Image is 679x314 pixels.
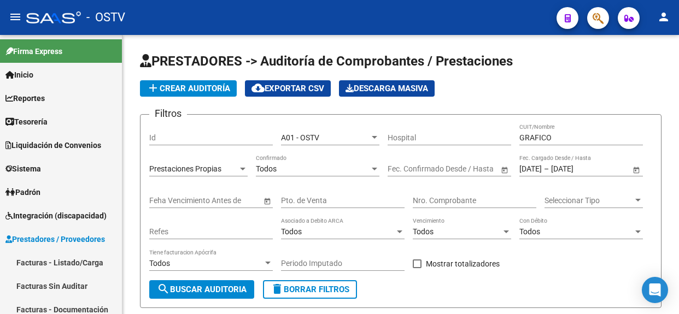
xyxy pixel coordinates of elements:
[157,285,247,294] span: Buscar Auditoria
[281,227,302,236] span: Todos
[86,5,125,29] span: - OSTV
[346,84,428,93] span: Descarga Masiva
[9,10,22,23] mat-icon: menu
[147,81,160,94] mat-icon: add
[5,233,105,245] span: Prestadores / Proveedores
[413,227,434,236] span: Todos
[545,196,633,205] span: Seleccionar Tipo
[642,277,668,303] div: Open Intercom Messenger
[149,106,187,121] h3: Filtros
[281,133,319,142] span: A01 - OSTV
[5,163,41,175] span: Sistema
[519,164,542,174] input: Fecha inicio
[5,186,40,198] span: Padrón
[263,280,357,299] button: Borrar Filtros
[147,84,230,93] span: Crear Auditoría
[339,80,435,97] app-download-masive: Descarga masiva de comprobantes (adjuntos)
[149,259,170,268] span: Todos
[5,139,101,151] span: Liquidación de Convenios
[437,164,490,174] input: Fecha fin
[630,164,642,175] button: Open calendar
[5,69,33,81] span: Inicio
[271,282,284,295] mat-icon: delete
[5,210,107,222] span: Integración (discapacidad)
[157,282,170,295] mat-icon: search
[5,116,48,128] span: Tesorería
[140,80,237,97] button: Crear Auditoría
[271,285,349,294] span: Borrar Filtros
[551,164,605,174] input: Fecha fin
[499,164,510,175] button: Open calendar
[149,164,221,173] span: Prestaciones Propias
[388,164,428,174] input: Fecha inicio
[256,164,277,173] span: Todos
[251,81,265,94] mat-icon: cloud_download
[149,280,254,299] button: Buscar Auditoria
[245,80,331,97] button: Exportar CSV
[140,54,513,69] span: PRESTADORES -> Auditoría de Comprobantes / Prestaciones
[339,80,435,97] button: Descarga Masiva
[426,257,500,270] span: Mostrar totalizadores
[5,45,62,57] span: Firma Express
[519,227,540,236] span: Todos
[251,84,324,93] span: Exportar CSV
[544,164,549,174] span: –
[5,92,45,104] span: Reportes
[657,10,670,23] mat-icon: person
[261,195,273,206] button: Open calendar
